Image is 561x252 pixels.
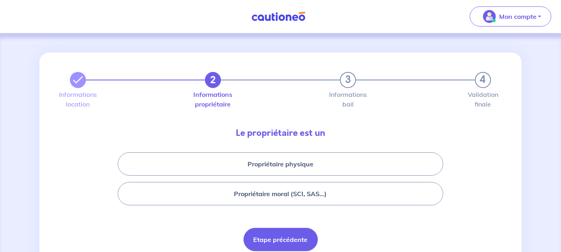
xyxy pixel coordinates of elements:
[499,12,536,21] p: Mon compte
[470,6,551,27] button: illu_account_valid_menu.svgMon compte
[70,91,86,107] label: Informations location
[475,91,491,107] label: Validation finale
[63,127,498,139] p: Le propriétaire est un
[205,91,221,107] label: Informations propriétaire
[118,182,443,205] button: Propriétaire moral (SCI, SAS...)
[340,91,356,107] label: Informations bail
[205,72,221,88] button: 2
[248,12,309,22] img: Cautioneo
[118,152,443,176] button: Propriétaire physique
[244,228,318,251] button: Etape précédente
[483,10,496,23] img: illu_account_valid_menu.svg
